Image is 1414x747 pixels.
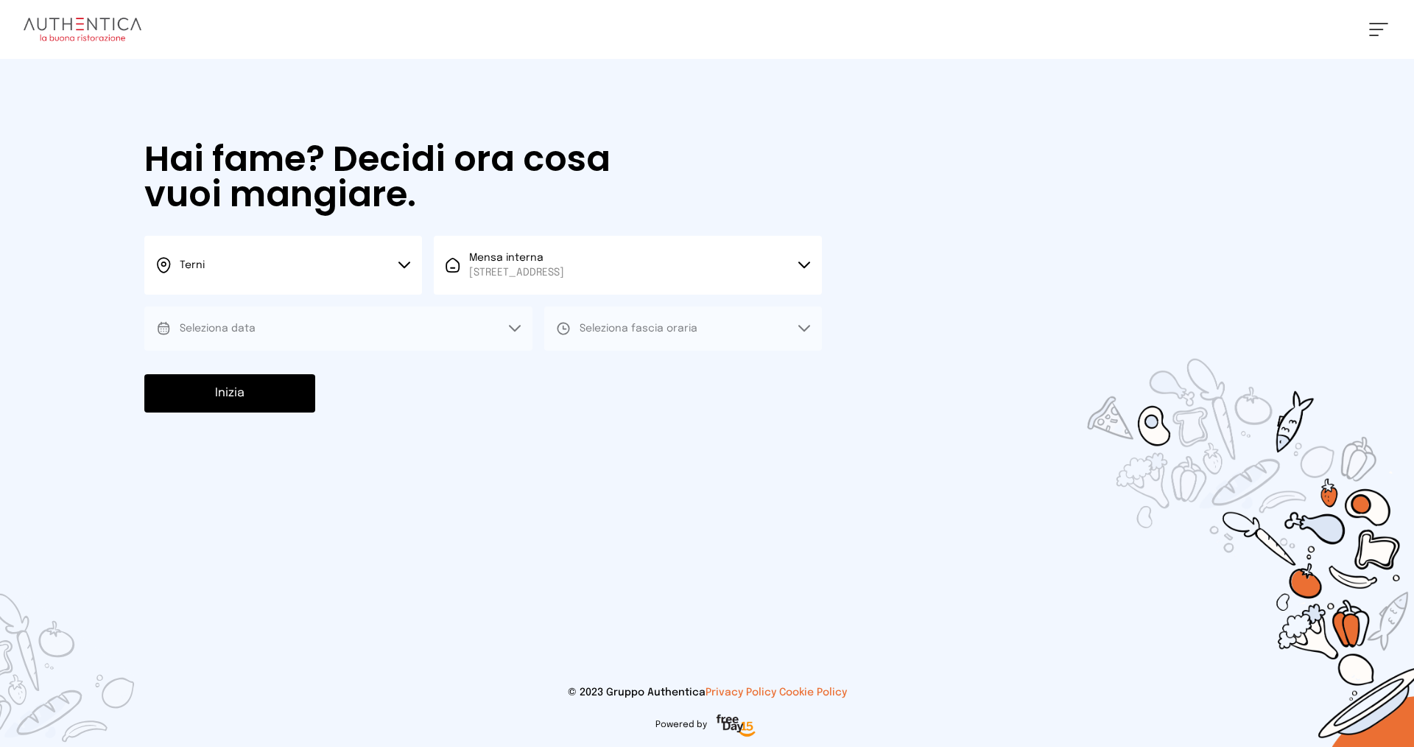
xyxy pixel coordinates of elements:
[655,719,707,731] span: Powered by
[180,323,256,334] span: Seleziona data
[580,323,697,334] span: Seleziona fascia oraria
[1002,274,1414,747] img: sticker-selezione-mensa.70a28f7.png
[469,250,564,280] span: Mensa interna
[144,374,315,413] button: Inizia
[434,236,822,295] button: Mensa interna[STREET_ADDRESS]
[144,141,653,212] h1: Hai fame? Decidi ora cosa vuoi mangiare.
[706,687,776,698] a: Privacy Policy
[544,306,822,351] button: Seleziona fascia oraria
[469,265,564,280] span: [STREET_ADDRESS]
[144,306,532,351] button: Seleziona data
[24,685,1390,700] p: © 2023 Gruppo Authentica
[24,18,141,41] img: logo.8f33a47.png
[180,260,205,270] span: Terni
[713,712,759,741] img: logo-freeday.3e08031.png
[779,687,847,698] a: Cookie Policy
[144,236,422,295] button: Terni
